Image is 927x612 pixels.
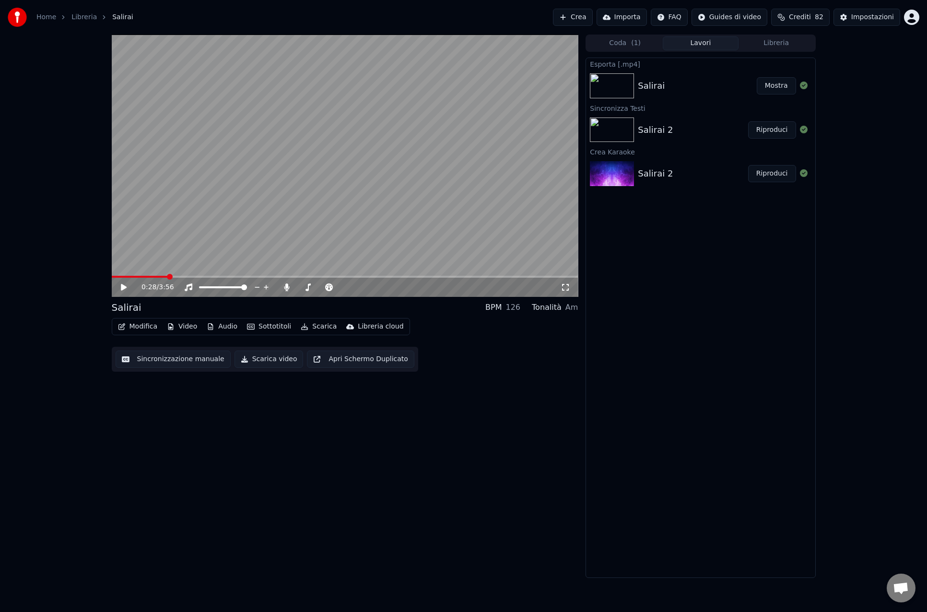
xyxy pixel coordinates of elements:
[112,301,141,314] div: Salirai
[141,282,156,292] span: 0:28
[748,121,796,139] button: Riproduci
[638,123,673,137] div: Salirai 2
[815,12,823,22] span: 82
[141,282,164,292] div: /
[36,12,133,22] nav: breadcrumb
[631,38,641,48] span: ( 1 )
[586,102,815,114] div: Sincronizza Testi
[243,320,295,333] button: Sottotitoli
[887,574,915,602] a: Open chat
[163,320,201,333] button: Video
[358,322,403,331] div: Libreria cloud
[586,58,815,70] div: Esporta [.mp4]
[159,282,174,292] span: 3:56
[587,36,663,50] button: Coda
[235,351,304,368] button: Scarica video
[597,9,647,26] button: Importa
[8,8,27,27] img: youka
[203,320,241,333] button: Audio
[485,302,502,313] div: BPM
[565,302,578,313] div: Am
[771,9,830,26] button: Crediti82
[116,351,231,368] button: Sincronizzazione manuale
[297,320,340,333] button: Scarica
[692,9,767,26] button: Guides di video
[71,12,97,22] a: Libreria
[663,36,739,50] button: Lavori
[851,12,894,22] div: Impostazioni
[112,12,133,22] span: Salirai
[553,9,592,26] button: Crea
[506,302,521,313] div: 126
[307,351,414,368] button: Apri Schermo Duplicato
[833,9,900,26] button: Impostazioni
[114,320,162,333] button: Modifica
[789,12,811,22] span: Crediti
[651,9,688,26] button: FAQ
[638,167,673,180] div: Salirai 2
[36,12,56,22] a: Home
[748,165,796,182] button: Riproduci
[757,77,796,94] button: Mostra
[532,302,562,313] div: Tonalità
[638,79,665,93] div: Salirai
[586,146,815,157] div: Crea Karaoke
[739,36,814,50] button: Libreria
